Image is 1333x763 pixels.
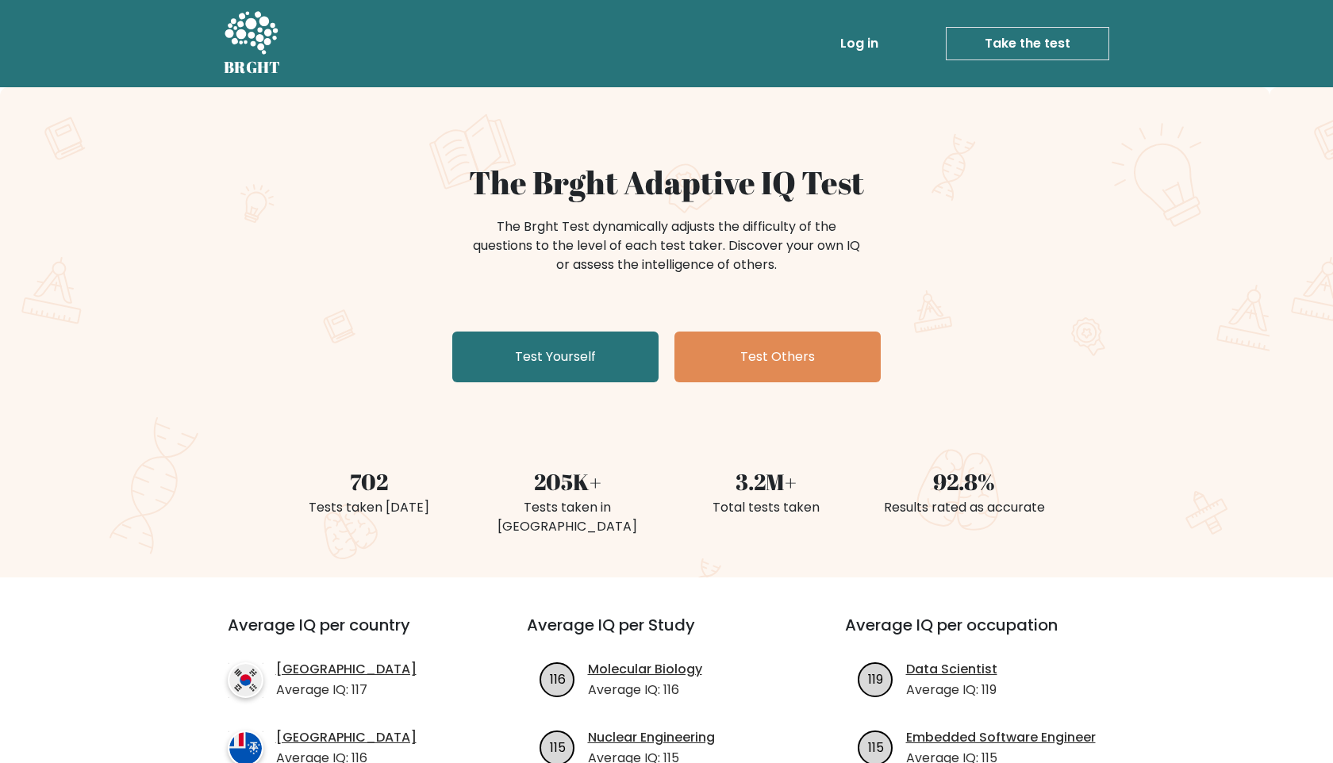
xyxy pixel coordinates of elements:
a: Embedded Software Engineer [906,728,1096,747]
a: Molecular Biology [588,660,702,679]
h3: Average IQ per country [228,615,470,654]
a: Test Others [674,332,881,382]
a: Take the test [946,27,1109,60]
text: 115 [549,738,565,756]
p: Average IQ: 119 [906,681,997,700]
img: country [228,662,263,698]
a: [GEOGRAPHIC_DATA] [276,728,417,747]
h5: BRGHT [224,58,281,77]
div: Results rated as accurate [874,498,1054,517]
text: 119 [868,669,883,688]
a: Data Scientist [906,660,997,679]
p: Average IQ: 116 [588,681,702,700]
p: Average IQ: 117 [276,681,417,700]
div: Tests taken in [GEOGRAPHIC_DATA] [478,498,657,536]
a: Nuclear Engineering [588,728,715,747]
text: 115 [867,738,883,756]
div: 702 [279,465,459,498]
a: Test Yourself [452,332,659,382]
div: Tests taken [DATE] [279,498,459,517]
text: 116 [549,669,565,688]
div: Total tests taken [676,498,855,517]
a: Log in [834,28,885,59]
div: The Brght Test dynamically adjusts the difficulty of the questions to the level of each test take... [468,217,865,274]
div: 205K+ [478,465,657,498]
h1: The Brght Adaptive IQ Test [279,163,1054,201]
h3: Average IQ per occupation [845,615,1125,654]
h3: Average IQ per Study [527,615,807,654]
a: BRGHT [224,6,281,81]
div: 3.2M+ [676,465,855,498]
div: 92.8% [874,465,1054,498]
a: [GEOGRAPHIC_DATA] [276,660,417,679]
